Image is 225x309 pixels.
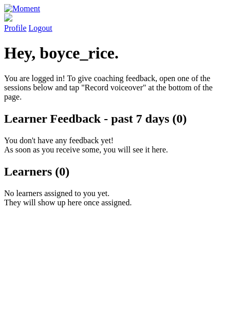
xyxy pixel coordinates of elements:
p: No learners assigned to you yet. They will show up here once assigned. [4,189,221,207]
a: Logout [29,24,52,32]
p: You don't have any feedback yet! As soon as you receive some, you will see it here. [4,136,221,154]
img: default_avatar-b4e2223d03051bc43aaaccfb402a43260a3f17acc7fafc1603fdf008d6cba3c9.png [4,13,12,22]
a: Profile [4,13,221,32]
img: Moment [4,4,40,13]
h1: Hey, boyce_rice. [4,44,221,63]
h2: Learners (0) [4,165,221,179]
h2: Learner Feedback - past 7 days (0) [4,112,221,126]
p: You are logged in! To give coaching feedback, open one of the sessions below and tap "Record voic... [4,74,221,102]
